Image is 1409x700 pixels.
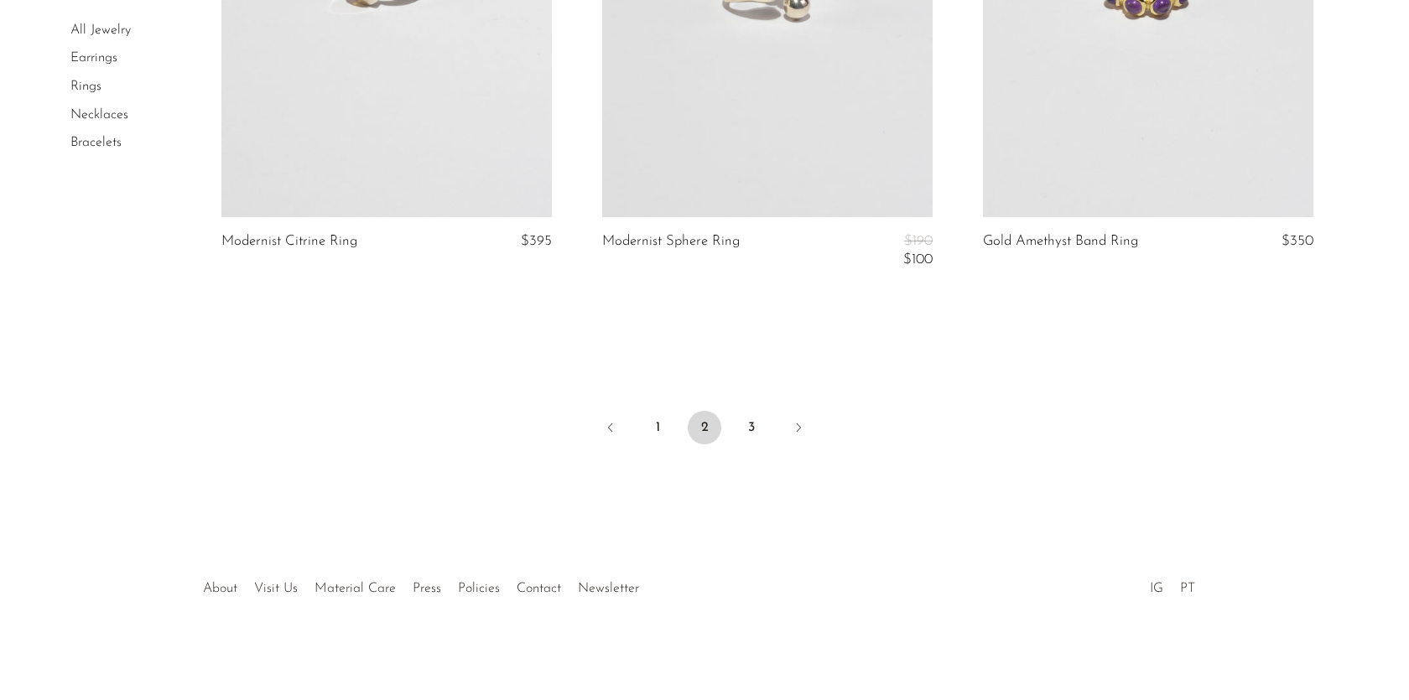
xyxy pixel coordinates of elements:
[602,234,740,268] a: Modernist Sphere Ring
[983,234,1138,249] a: Gold Amethyst Band Ring
[1180,582,1195,595] a: PT
[221,234,357,249] a: Modernist Citrine Ring
[904,234,933,248] span: $190
[195,568,647,600] ul: Quick links
[517,582,561,595] a: Contact
[1150,582,1163,595] a: IG
[735,411,768,444] a: 3
[903,252,933,267] span: $100
[641,411,674,444] a: 1
[1141,568,1204,600] ul: Social Medias
[1282,234,1313,248] span: $350
[203,582,237,595] a: About
[521,234,552,248] span: $395
[688,411,721,444] span: 2
[70,23,131,37] a: All Jewelry
[413,582,441,595] a: Press
[594,411,627,448] a: Previous
[782,411,815,448] a: Next
[315,582,396,595] a: Material Care
[70,52,117,65] a: Earrings
[70,80,101,93] a: Rings
[70,108,128,122] a: Necklaces
[458,582,500,595] a: Policies
[70,136,122,149] a: Bracelets
[254,582,298,595] a: Visit Us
